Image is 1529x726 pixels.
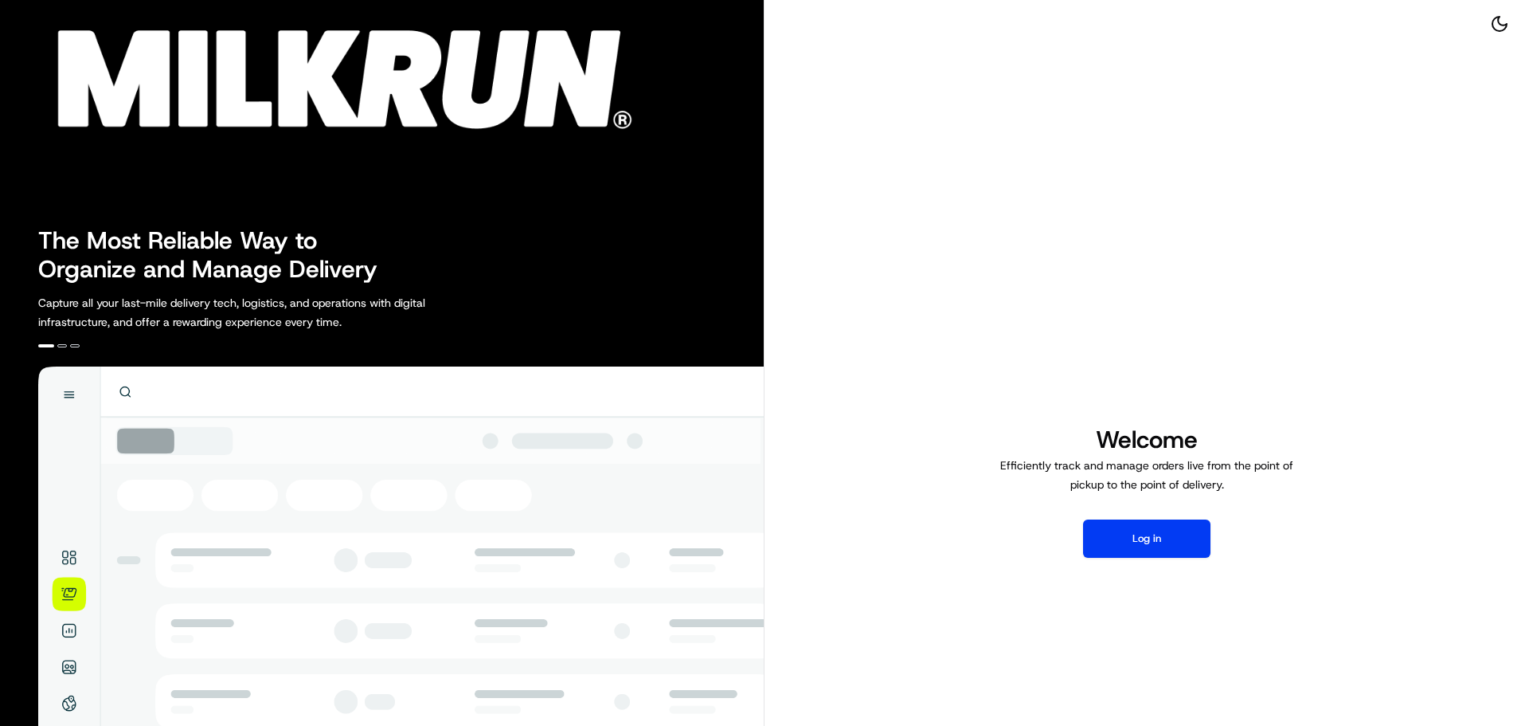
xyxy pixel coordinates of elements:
[38,293,497,332] p: Capture all your last-mile delivery tech, logistics, and operations with digital infrastructure, ...
[1083,520,1210,558] button: Log in
[38,226,395,284] h2: The Most Reliable Way to Organize and Manage Delivery
[994,424,1300,456] h1: Welcome
[10,10,650,137] img: Company Logo
[994,456,1300,494] p: Efficiently track and manage orders live from the point of pickup to the point of delivery.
